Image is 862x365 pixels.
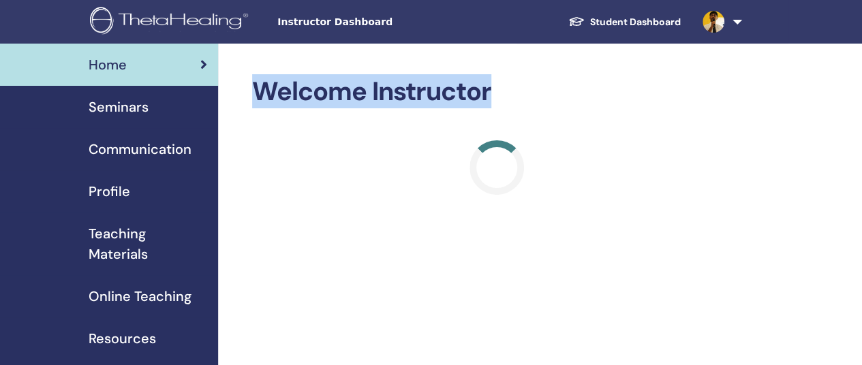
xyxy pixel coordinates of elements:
img: graduation-cap-white.svg [568,16,585,27]
span: Instructor Dashboard [277,15,482,29]
img: default.jpg [703,11,724,33]
a: Student Dashboard [557,10,692,35]
span: Seminars [89,97,149,117]
span: Resources [89,328,156,349]
span: Profile [89,181,130,202]
img: logo.png [90,7,253,37]
span: Online Teaching [89,286,191,306]
span: Communication [89,139,191,159]
h2: Welcome Instructor [252,76,742,108]
span: Home [89,54,127,75]
span: Teaching Materials [89,223,207,264]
